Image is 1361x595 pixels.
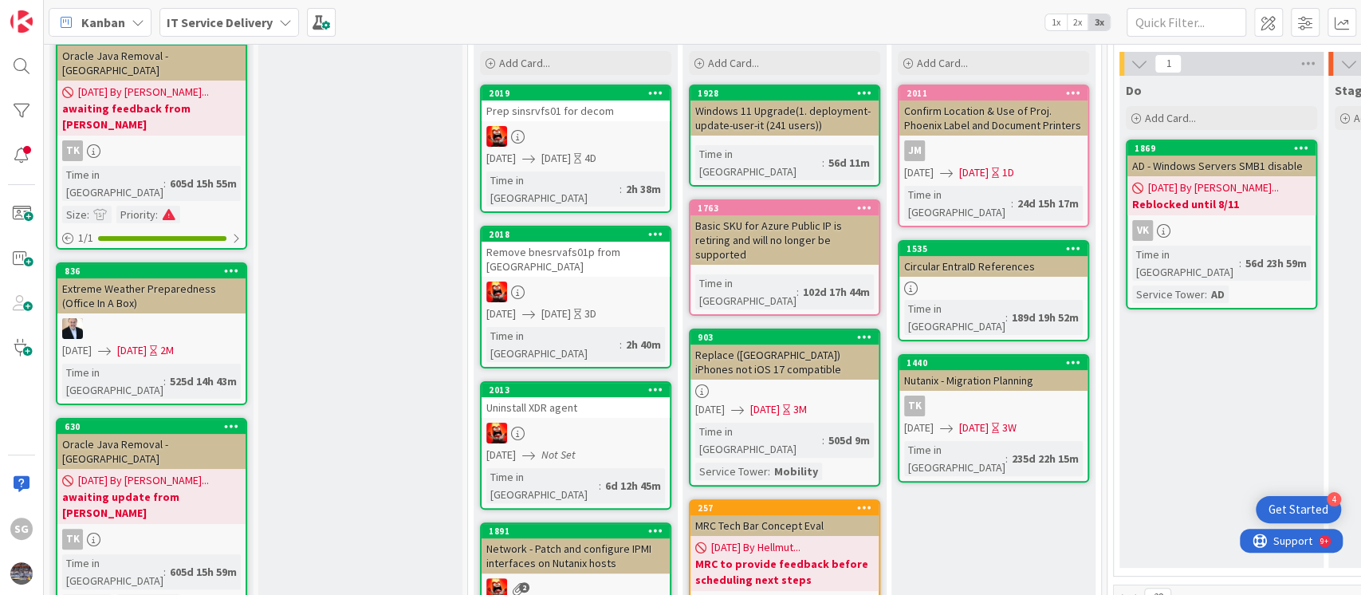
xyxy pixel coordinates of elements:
div: Time in [GEOGRAPHIC_DATA] [695,423,822,458]
div: Oracle Java Removal - [GEOGRAPHIC_DATA] [57,434,246,469]
div: 1869AD - Windows Servers SMB1 disable [1127,141,1316,176]
div: Confirm Location & Use of Proj. Phoenix Label and Document Printers [899,100,1088,136]
div: 605d 15h 55m [166,175,241,192]
a: 1763Basic SKU for Azure Public IP is retiring and will no longer be supportedTime in [GEOGRAPHIC_... [689,199,880,316]
span: : [1005,450,1008,467]
span: 1x [1045,14,1067,30]
div: 1763Basic SKU for Azure Public IP is retiring and will no longer be supported [690,201,879,265]
a: 1928Windows 11 Upgrade(1. deployment-update-user-it (241 users))Time in [GEOGRAPHIC_DATA]:56d 11m [689,85,880,187]
a: 2011Confirm Location & Use of Proj. Phoenix Label and Document PrintersJM[DATE][DATE]1DTime in [G... [898,85,1089,227]
img: VN [486,282,507,302]
span: [DATE] [959,164,989,181]
div: VN [482,423,670,443]
img: HO [62,318,83,339]
div: 1928 [698,88,879,99]
div: 1440 [907,357,1088,368]
div: Time in [GEOGRAPHIC_DATA] [904,186,1011,221]
div: Time in [GEOGRAPHIC_DATA] [62,166,163,201]
div: 189d 19h 52m [1008,309,1083,326]
div: 2011 [899,86,1088,100]
div: 1440Nutanix - Migration Planning [899,356,1088,391]
div: Uninstall XDR agent [482,397,670,418]
div: Get Started [1269,502,1328,518]
div: 2h 40m [622,336,665,353]
div: Time in [GEOGRAPHIC_DATA] [486,468,599,503]
div: Replace ([GEOGRAPHIC_DATA]) iPhones not iOS 17 compatible [690,345,879,380]
span: [DATE] [62,342,92,359]
div: Time in [GEOGRAPHIC_DATA] [904,441,1005,476]
span: Add Card... [1145,111,1196,125]
div: Prep sinsrvfs01 for decom [482,100,670,121]
span: [DATE] [750,401,780,418]
span: [DATE] By [PERSON_NAME]... [78,84,209,100]
div: Time in [GEOGRAPHIC_DATA] [486,327,620,362]
span: [DATE] [486,305,516,322]
a: Oracle Java Removal - [GEOGRAPHIC_DATA][DATE] By [PERSON_NAME]...awaiting feedback from [PERSON_N... [56,30,247,250]
div: 1440 [899,356,1088,370]
div: 903Replace ([GEOGRAPHIC_DATA]) iPhones not iOS 17 compatible [690,330,879,380]
div: Time in [GEOGRAPHIC_DATA] [904,300,1005,335]
a: 1535Circular EntraID ReferencesTime in [GEOGRAPHIC_DATA]:189d 19h 52m [898,240,1089,341]
div: Size [62,206,87,223]
span: : [797,283,799,301]
div: 836 [65,266,246,277]
div: VN [482,282,670,302]
span: 1 / 1 [78,230,93,246]
div: JM [899,140,1088,161]
div: 257 [698,502,879,514]
div: 2018 [489,229,670,240]
div: TK [62,529,83,550]
span: : [620,336,622,353]
span: : [1011,195,1013,212]
b: Reblocked until 8/11 [1132,196,1311,212]
div: TK [62,140,83,161]
div: 1891Network - Patch and configure IPMI interfaces on Nutanix hosts [482,524,670,573]
div: 1763 [698,203,879,214]
b: awaiting update from [PERSON_NAME] [62,489,241,521]
div: Time in [GEOGRAPHIC_DATA] [695,145,822,180]
div: 2013 [482,383,670,397]
div: 2019 [489,88,670,99]
span: Support [33,2,73,22]
span: : [822,154,824,171]
span: : [87,206,89,223]
div: 2018 [482,227,670,242]
i: Not Set [541,447,576,462]
a: 1440Nutanix - Migration PlanningTK[DATE][DATE]3WTime in [GEOGRAPHIC_DATA]:235d 22h 15m [898,354,1089,483]
img: VN [486,423,507,443]
div: 505d 9m [824,431,874,449]
span: Do [1126,82,1142,98]
div: 1891 [489,526,670,537]
div: Oracle Java Removal - [GEOGRAPHIC_DATA] [57,31,246,81]
div: 836Extreme Weather Preparedness (Office In A Box) [57,264,246,313]
span: [DATE] [117,342,147,359]
span: [DATE] [541,305,571,322]
span: [DATE] [959,420,989,436]
div: 3W [1002,420,1017,436]
div: TK [57,140,246,161]
span: : [620,180,622,198]
b: MRC to provide feedback before scheduling next steps [695,556,874,588]
span: : [1205,286,1207,303]
img: Visit kanbanzone.com [10,10,33,33]
div: 2019Prep sinsrvfs01 for decom [482,86,670,121]
div: 630Oracle Java Removal - [GEOGRAPHIC_DATA] [57,420,246,469]
div: Time in [GEOGRAPHIC_DATA] [62,364,163,399]
span: [DATE] [541,150,571,167]
span: : [599,477,601,495]
div: 257 [690,501,879,515]
span: : [163,563,166,581]
span: [DATE] [486,150,516,167]
div: Windows 11 Upgrade(1. deployment-update-user-it (241 users)) [690,100,879,136]
div: Oracle Java Removal - [GEOGRAPHIC_DATA] [57,45,246,81]
span: : [822,431,824,449]
div: 3D [584,305,596,322]
div: 630 [65,421,246,432]
div: 1535 [899,242,1088,256]
div: Time in [GEOGRAPHIC_DATA] [486,171,620,207]
div: 2019 [482,86,670,100]
span: 2x [1067,14,1088,30]
span: Kanban [81,13,125,32]
div: Service Tower [695,463,768,480]
span: Add Card... [499,56,550,70]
